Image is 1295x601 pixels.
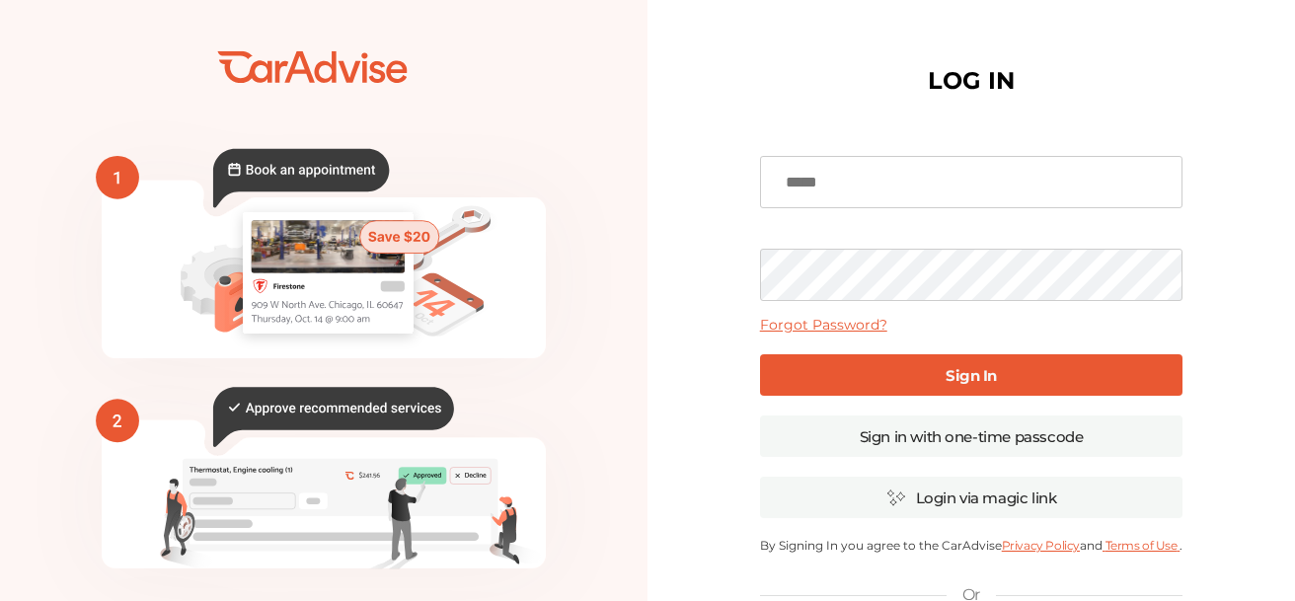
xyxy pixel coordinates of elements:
a: Sign In [760,354,1183,396]
p: By Signing In you agree to the CarAdvise and . [760,538,1183,553]
h1: LOG IN [928,71,1015,91]
a: Terms of Use [1103,538,1180,553]
a: Login via magic link [760,477,1183,518]
a: Sign in with one-time passcode [760,415,1183,457]
img: magic_icon.32c66aac.svg [886,488,906,507]
b: Sign In [946,366,997,385]
a: Privacy Policy [1002,538,1080,553]
a: Forgot Password? [760,316,887,334]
